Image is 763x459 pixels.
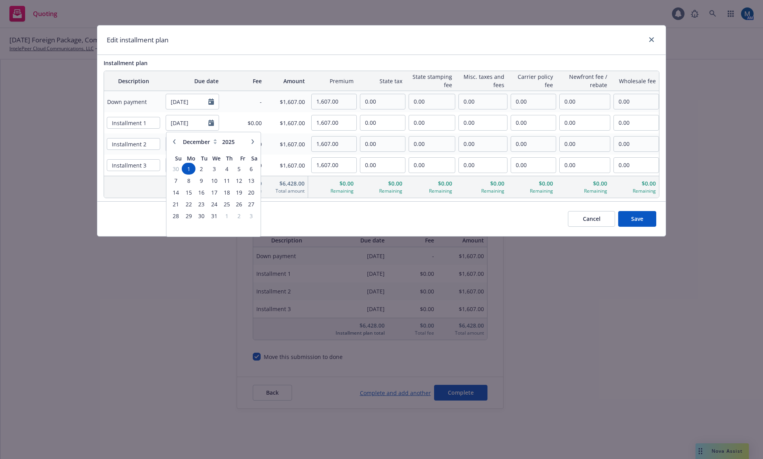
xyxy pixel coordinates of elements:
[246,164,257,174] span: 6
[268,98,305,106] span: $1,607.00
[614,94,659,109] input: 0.00
[196,164,207,174] span: 2
[459,94,507,109] input: 0.00
[183,188,194,197] span: 15
[311,77,354,85] span: Premium
[409,137,455,151] input: 0.00
[409,94,455,109] input: 0.00
[233,175,245,186] td: 12
[251,155,257,162] span: Sa
[268,161,305,169] span: $1,607.00
[107,98,160,106] span: Down payment
[312,158,356,173] input: 0.00
[233,186,245,198] td: 19
[201,155,208,162] span: Tu
[458,179,504,188] span: $0.00
[196,176,207,186] span: 9
[183,164,194,174] span: 1
[107,77,160,85] span: Description
[511,115,556,130] input: 0.00
[268,77,305,85] span: Amount
[246,176,257,186] span: 13
[360,158,405,173] input: 0.00
[182,175,195,186] td: 8
[560,158,610,173] input: 0.00
[208,175,221,186] td: 10
[560,115,610,130] input: 0.00
[187,155,195,162] span: Mo
[312,115,356,130] input: 0.00
[311,179,354,188] span: $0.00
[221,188,232,197] span: 18
[196,188,207,197] span: 16
[170,164,181,174] span: 30
[166,115,208,130] input: MM/DD/YYYY
[182,186,195,198] td: 15
[166,77,219,85] span: Due date
[221,176,232,186] span: 11
[360,188,402,195] span: Remaining
[170,186,182,198] td: 14
[233,163,245,175] td: 5
[268,179,305,188] span: $6,428.00
[614,158,659,173] input: 0.00
[208,120,214,126] svg: Calendar
[170,188,181,197] span: 14
[195,175,208,186] td: 9
[360,137,405,151] input: 0.00
[311,188,354,195] span: Remaining
[166,94,208,109] input: MM/DD/YYYY
[170,175,182,186] td: 7
[225,119,262,127] span: $0.00
[208,186,221,198] td: 17
[268,119,305,127] span: $1,607.00
[212,155,221,162] span: We
[221,163,233,175] td: 4
[459,137,507,151] input: 0.00
[511,179,553,188] span: $0.00
[240,155,245,162] span: Fr
[107,35,168,45] h1: Edit installment plan
[459,158,507,173] input: 0.00
[360,77,402,85] span: State tax
[208,98,214,105] svg: Calendar
[312,94,356,109] input: 0.00
[170,163,182,175] td: 30
[613,77,656,85] span: Wholesale fee
[208,176,220,186] span: 10
[614,137,659,151] input: 0.00
[511,94,556,109] input: 0.00
[409,115,455,130] input: 0.00
[245,186,257,198] td: 20
[458,188,504,195] span: Remaining
[246,188,257,197] span: 20
[221,175,233,186] td: 11
[208,188,220,197] span: 17
[183,176,194,186] span: 8
[104,59,148,67] span: Installment plan
[195,186,208,198] td: 16
[360,179,402,188] span: $0.00
[559,73,607,89] span: Newfront fee / rebate
[647,35,656,44] a: close
[511,73,553,89] span: Carrier policy fee
[409,188,453,195] span: Remaining
[208,163,221,175] td: 3
[226,155,233,162] span: Th
[234,176,244,186] span: 12
[234,188,244,197] span: 19
[195,163,208,175] td: 2
[225,77,262,85] span: Fee
[245,175,257,186] td: 13
[245,163,257,175] td: 6
[511,137,556,151] input: 0.00
[208,164,220,174] span: 3
[360,94,405,109] input: 0.00
[459,115,507,130] input: 0.00
[221,186,233,198] td: 18
[559,179,607,188] span: $0.00
[312,137,356,151] input: 0.00
[221,164,232,174] span: 4
[170,176,181,186] span: 7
